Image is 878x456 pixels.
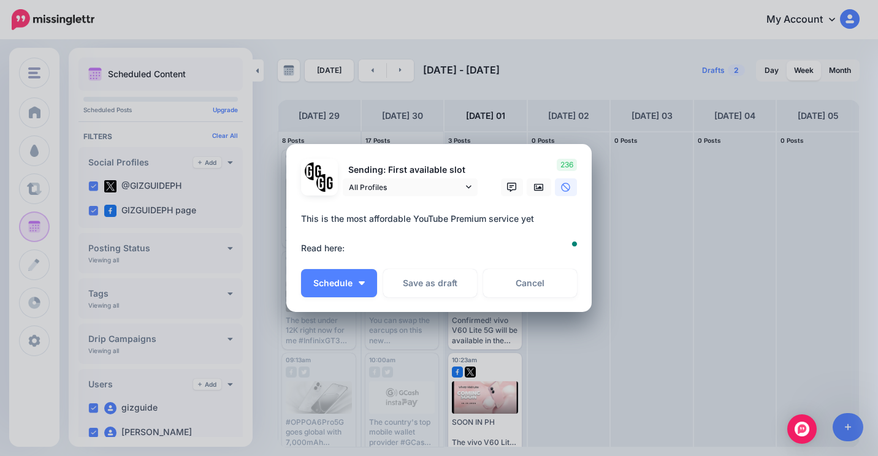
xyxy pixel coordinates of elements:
p: Sending: First available slot [343,163,478,177]
button: Save as draft [383,269,477,297]
textarea: To enrich screen reader interactions, please activate Accessibility in Grammarly extension settings [301,211,583,256]
div: Open Intercom Messenger [787,414,817,444]
button: Schedule [301,269,377,297]
img: 353459792_649996473822713_4483302954317148903_n-bsa138318.png [305,162,323,180]
span: Schedule [313,279,353,287]
a: All Profiles [343,178,478,196]
span: 236 [557,159,577,171]
div: This is the most affordable YouTube Premium service yet Read here: [301,211,583,256]
a: Cancel [483,269,577,297]
span: All Profiles [349,181,463,194]
img: arrow-down-white.png [359,281,365,285]
img: JT5sWCfR-79925.png [316,174,334,192]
